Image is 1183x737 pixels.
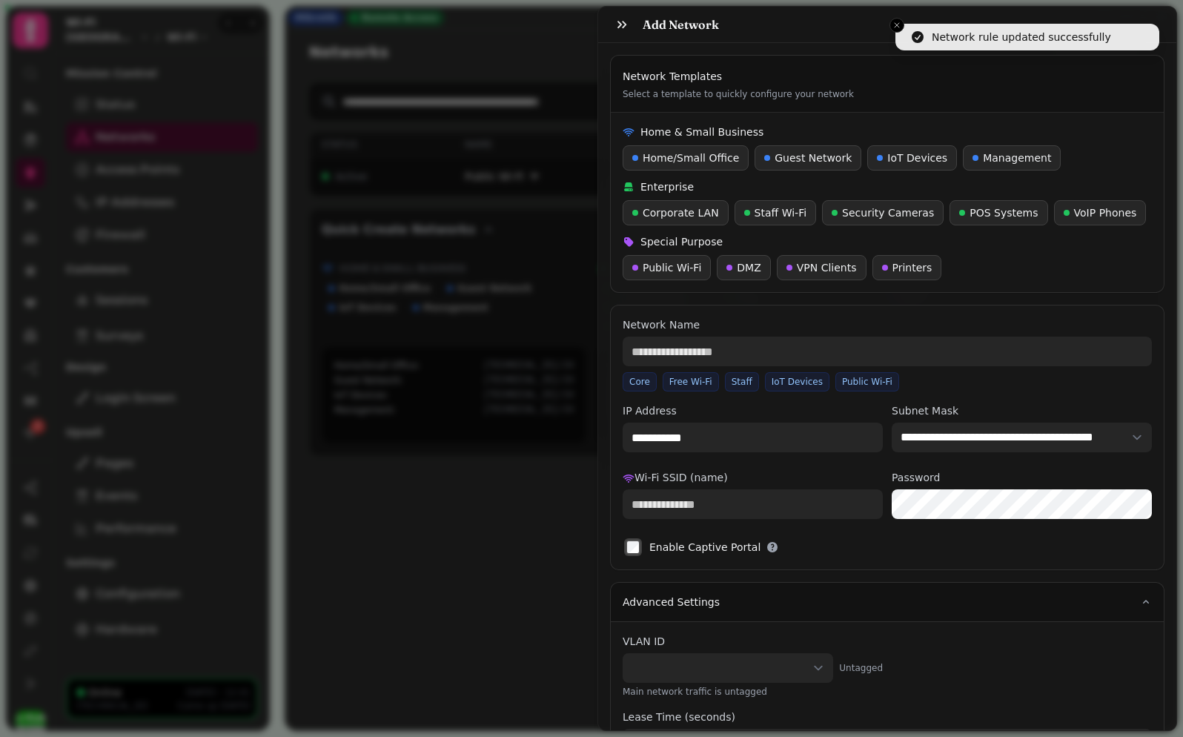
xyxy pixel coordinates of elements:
button: Home/Small Office [623,145,749,171]
span: Printers [892,260,932,275]
span: Corporate LAN [643,205,719,220]
span: VoIP Phones [1074,205,1137,220]
button: Public Wi-Fi [623,255,711,280]
label: Enable Captive Portal [649,540,760,555]
button: Core [623,372,657,391]
label: Lease Time (seconds) [623,710,1152,724]
p: Main network traffic is untagged [623,686,883,698]
span: Guest Network [775,151,852,165]
button: VoIP Phones [1054,200,1147,225]
button: Printers [872,255,942,280]
button: Close toast [889,18,904,33]
label: IP Address [623,403,883,418]
span: Staff Wi-Fi [755,205,806,220]
label: Password [892,470,1152,485]
span: Network Templates [623,70,722,82]
button: IoT Devices [765,372,829,391]
button: VPN Clients [777,255,866,280]
span: Public Wi-Fi [643,260,701,275]
button: Security Cameras [822,200,944,225]
span: Home & Small Business [640,125,763,139]
button: DMZ [717,255,770,280]
button: POS Systems [950,200,1047,225]
button: Advanced Settings [611,583,1164,621]
button: Guest Network [755,145,861,171]
h3: Add Network [643,16,725,33]
span: Untagged [839,662,883,674]
button: Staff Wi-Fi [735,200,816,225]
span: POS Systems [970,205,1038,220]
span: Special Purpose [640,234,723,249]
label: VLAN ID [623,634,883,649]
p: Select a template to quickly configure your network [623,88,1152,100]
button: IoT Devices [867,145,957,171]
label: Wi-Fi SSID (name) [623,470,883,485]
button: Corporate LAN [623,200,729,225]
span: DMZ [737,260,760,275]
span: Advanced Settings [623,595,720,609]
label: Network Name [623,317,1152,332]
span: Home/Small Office [643,151,739,165]
button: Public Wi-Fi [835,372,899,391]
div: Network rule updated successfully [932,30,1111,44]
span: Enterprise [640,179,694,194]
span: IoT Devices [887,151,947,165]
button: Management [963,145,1061,171]
button: Free Wi-Fi [663,372,719,391]
button: Staff [725,372,759,391]
label: Subnet Mask [892,403,1152,418]
span: Security Cameras [842,205,934,220]
span: VPN Clients [797,260,857,275]
span: Management [983,151,1051,165]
